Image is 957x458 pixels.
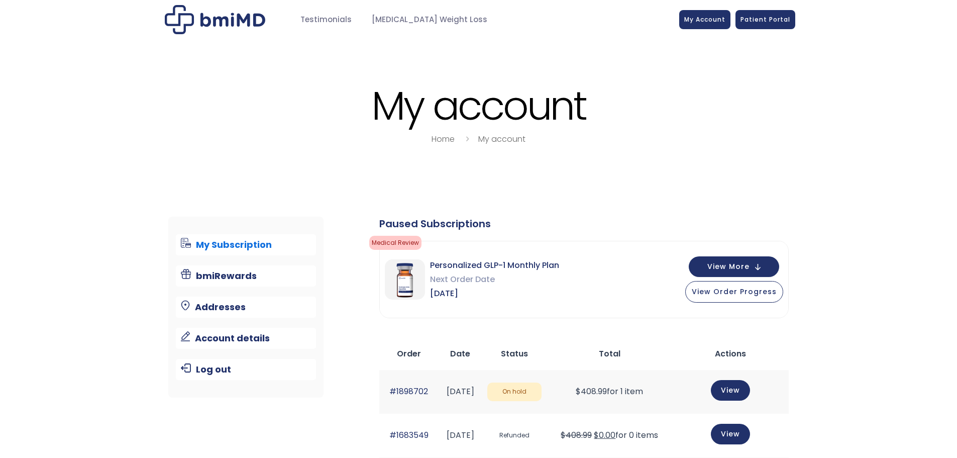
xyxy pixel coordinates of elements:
span: $ [594,429,599,441]
span: On hold [487,383,542,401]
time: [DATE] [447,386,474,397]
a: View [711,424,750,444]
button: View Order Progress [685,281,783,303]
td: for 1 item [547,370,673,414]
span: 408.99 [576,386,607,397]
a: Home [432,133,455,145]
span: Medical Review [369,236,421,250]
a: #1683549 [389,429,429,441]
span: Actions [715,348,746,359]
h1: My account [162,84,795,127]
i: breadcrumbs separator [462,133,473,145]
img: My account [165,5,265,34]
span: [MEDICAL_DATA] Weight Loss [372,14,487,26]
a: My Subscription [176,234,316,255]
span: View More [707,263,750,270]
td: for 0 items [547,414,673,457]
nav: Account pages [168,217,324,398]
span: Patient Portal [740,15,790,24]
span: Status [501,348,528,359]
span: $ [576,386,581,397]
a: Patient Portal [735,10,795,29]
span: View Order Progress [692,287,777,297]
span: Refunded [487,426,542,445]
span: Testimonials [300,14,352,26]
span: Order [397,348,421,359]
a: bmiRewards [176,265,316,287]
div: Paused Subscriptions [379,217,789,231]
a: View [711,380,750,401]
span: My Account [684,15,725,24]
span: 0.00 [594,429,615,441]
del: $408.99 [561,429,592,441]
span: [DATE] [430,287,559,301]
a: #1898702 [389,386,428,397]
a: My Account [679,10,730,29]
a: [MEDICAL_DATA] Weight Loss [362,10,497,30]
span: Next Order Date [430,272,559,287]
a: Addresses [176,297,316,318]
span: Date [450,348,470,359]
span: Total [599,348,620,359]
button: View More [689,256,779,277]
a: Log out [176,359,316,380]
a: Testimonials [290,10,362,30]
a: My account [478,133,525,145]
a: Account details [176,328,316,349]
time: [DATE] [447,429,474,441]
